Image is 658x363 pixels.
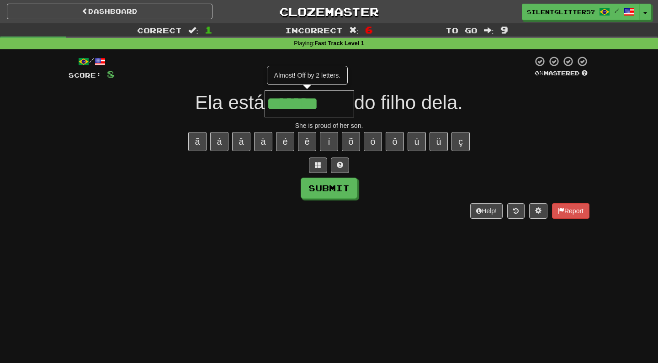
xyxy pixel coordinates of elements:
span: / [615,7,619,14]
span: SilentGlitter5787 [527,8,594,16]
span: Incorrect [285,26,343,35]
span: Ela está [195,92,265,113]
div: / [69,56,115,67]
span: To go [446,26,478,35]
span: 0 % [535,69,544,77]
button: Single letter hint - you only get 1 per sentence and score half the points! alt+h [331,158,349,173]
span: 9 [500,24,508,35]
div: Mastered [533,69,589,78]
span: Correct [137,26,182,35]
a: SilentGlitter5787 / [522,4,640,20]
button: ç [451,132,470,151]
button: â [232,132,250,151]
span: 8 [107,68,115,79]
button: ô [386,132,404,151]
button: ê [298,132,316,151]
button: Round history (alt+y) [507,203,525,219]
strong: Fast Track Level 1 [314,40,364,47]
button: Submit [301,178,357,199]
span: Score: [69,71,101,79]
button: ã [188,132,207,151]
span: : [484,26,494,34]
button: Switch sentence to multiple choice alt+p [309,158,327,173]
button: ó [364,132,382,151]
button: Report [552,203,589,219]
span: : [188,26,198,34]
a: Dashboard [7,4,212,19]
button: é [276,132,294,151]
span: : [349,26,359,34]
button: à [254,132,272,151]
button: õ [342,132,360,151]
span: 1 [205,24,212,35]
div: She is proud of her son. [69,121,589,130]
span: do filho dela. [354,92,463,113]
button: í [320,132,338,151]
button: ú [408,132,426,151]
span: 6 [365,24,373,35]
button: ü [430,132,448,151]
button: á [210,132,228,151]
button: Help! [470,203,503,219]
a: Clozemaster [226,4,432,20]
span: Almost! Off by 2 letters. [274,72,340,79]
